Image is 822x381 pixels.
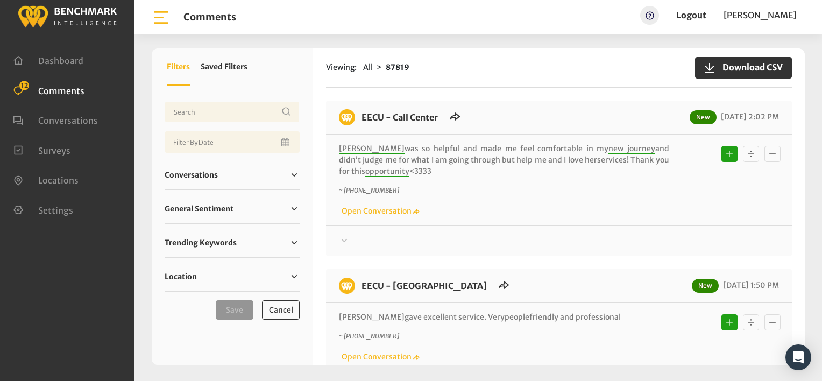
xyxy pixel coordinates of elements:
span: General Sentiment [165,203,233,215]
i: ~ [PHONE_NUMBER] [339,332,399,340]
a: [PERSON_NAME] [724,6,796,25]
span: New [692,279,719,293]
a: Open Conversation [339,206,420,216]
img: benchmark [17,3,117,29]
a: Surveys [13,144,70,155]
i: ~ [PHONE_NUMBER] [339,186,399,194]
a: Open Conversation [339,352,420,362]
span: Dashboard [38,55,83,66]
span: [PERSON_NAME] [724,10,796,20]
span: All [363,62,373,72]
span: Locations [38,175,79,186]
p: was so helpful and made me feel comfortable in my and didn’t judge me for what I am going through... [339,143,669,177]
button: Download CSV [695,57,792,79]
input: Username [165,101,300,123]
button: Saved Filters [201,48,247,86]
a: Conversations [13,114,98,125]
span: services [597,155,627,165]
a: Logout [676,6,706,25]
a: Comments 12 [13,84,84,95]
a: Logout [676,10,706,20]
span: Comments [38,85,84,96]
img: benchmark [339,109,355,125]
span: Download CSV [716,61,783,74]
a: EECU - [GEOGRAPHIC_DATA] [362,280,487,291]
span: new journey [608,144,655,154]
span: Location [165,271,197,283]
span: Viewing: [326,62,357,73]
span: opportunity [365,166,409,177]
a: Trending Keywords [165,235,300,251]
span: [DATE] 1:50 PM [720,280,779,290]
a: Locations [13,174,79,185]
span: [DATE] 2:02 PM [718,112,779,122]
div: Open Intercom Messenger [785,344,811,370]
h1: Comments [183,11,236,23]
input: Date range input field [165,131,300,153]
a: General Sentiment [165,201,300,217]
a: Location [165,269,300,285]
span: [PERSON_NAME] [339,144,405,154]
strong: 87819 [386,62,409,72]
span: Conversations [165,170,218,181]
button: Filters [167,48,190,86]
span: people [505,312,529,322]
h6: EECU - Call Center [355,109,444,125]
span: Conversations [38,115,98,126]
p: gave excellent service. Very friendly and professional [339,312,669,323]
img: benchmark [339,278,355,294]
div: Basic example [719,312,783,333]
span: Trending Keywords [165,237,237,249]
span: [PERSON_NAME] [339,312,405,322]
img: bar [152,8,171,27]
a: Conversations [165,167,300,183]
span: New [690,110,717,124]
span: Settings [38,204,73,215]
a: Dashboard [13,54,83,65]
a: Settings [13,204,73,215]
span: Surveys [38,145,70,156]
button: Cancel [262,300,300,320]
span: 12 [19,81,29,90]
a: EECU - Call Center [362,112,438,123]
div: Basic example [719,143,783,165]
h6: EECU - Clinton Way [355,278,493,294]
button: Open Calendar [279,131,293,153]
